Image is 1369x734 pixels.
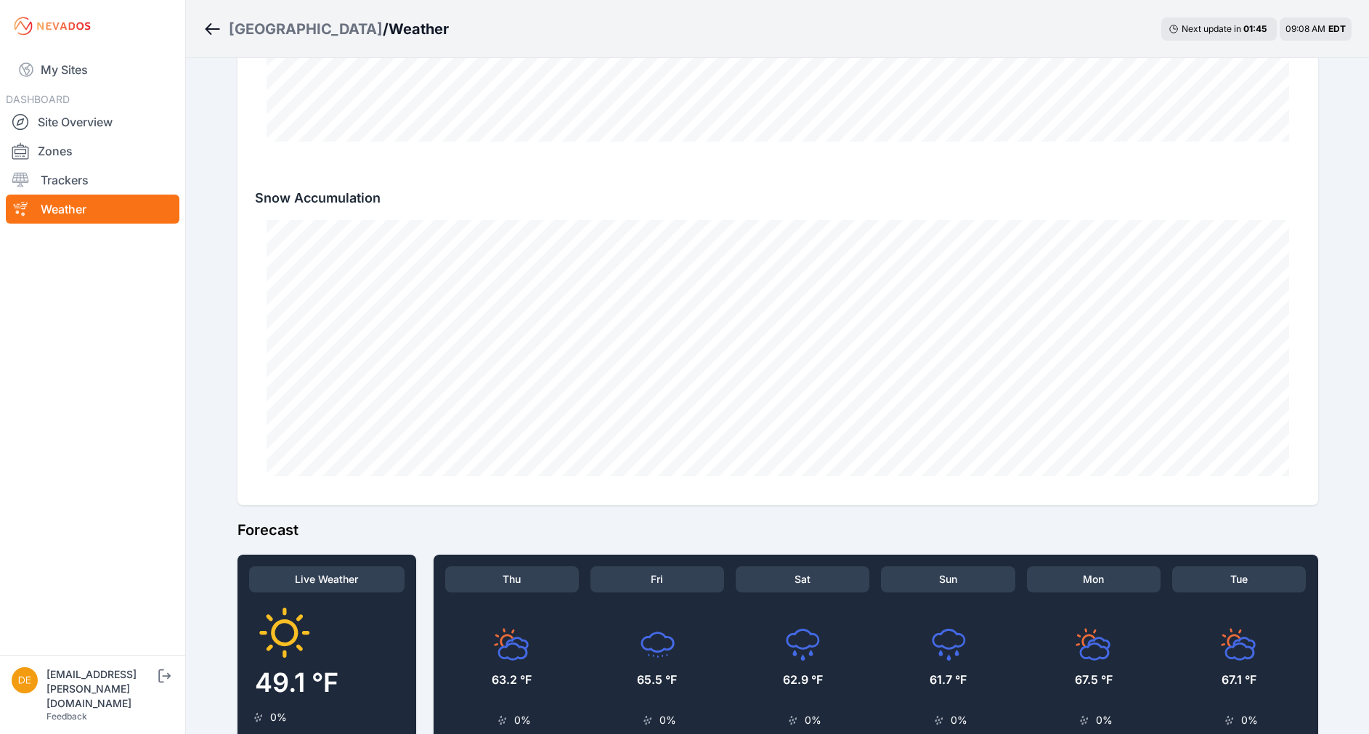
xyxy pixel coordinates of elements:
[12,15,93,38] img: Nevados
[805,713,821,727] dd: 0 %
[659,713,676,727] dd: 0 %
[1096,713,1113,727] dd: 0 %
[1182,23,1241,34] span: Next update in
[951,713,967,727] dd: 0 %
[1222,671,1256,688] span: 67.1 °F
[249,566,405,592] h3: Live Weather
[1172,566,1306,592] h3: Tue
[46,667,155,711] div: [EMAIL_ADDRESS][PERSON_NAME][DOMAIN_NAME]
[1243,23,1270,35] div: 01 : 45
[445,566,579,592] h3: Thu
[1285,23,1325,34] span: 09:08 AM
[590,566,724,592] h3: Fri
[1027,566,1161,592] h3: Mon
[203,10,449,48] nav: Breadcrumb
[514,713,531,727] dd: 0 %
[492,671,532,688] span: 63.2 °F
[249,666,338,698] span: 49.1 °F
[229,19,383,39] a: [GEOGRAPHIC_DATA]
[637,671,677,688] span: 65.5 °F
[1075,671,1113,688] span: 67.5 °F
[1241,713,1258,727] dd: 0 %
[237,171,1318,208] div: Snow Accumulation
[6,136,179,166] a: Zones
[46,711,87,722] a: Feedback
[1328,23,1346,34] span: EDT
[270,710,287,725] dd: 0 %
[783,671,823,688] span: 62.9 °F
[389,19,449,39] h3: Weather
[881,566,1015,592] h3: Sun
[930,671,967,688] span: 61.7 °F
[237,520,1318,540] h2: Forecast
[736,566,869,592] h3: Sat
[6,93,70,105] span: DASHBOARD
[6,52,179,87] a: My Sites
[6,166,179,195] a: Trackers
[6,195,179,224] a: Weather
[383,19,389,39] span: /
[6,107,179,136] a: Site Overview
[12,667,38,693] img: devin.martin@nevados.solar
